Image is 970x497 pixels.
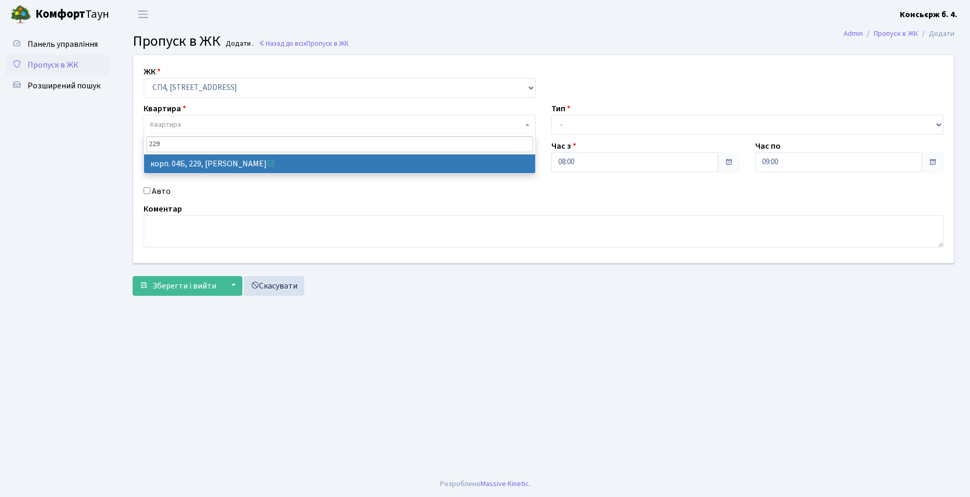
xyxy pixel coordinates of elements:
a: Назад до всіхПропуск в ЖК [258,38,349,48]
span: Квартира [150,120,181,130]
li: корп. 04Б, 229, [PERSON_NAME] [144,154,535,173]
small: Додати . [224,40,254,48]
b: Консьєрж б. 4. [900,9,958,20]
label: Авто [152,185,171,198]
span: Таун [35,6,109,23]
label: Час по [755,140,781,152]
span: Пропуск в ЖК [133,31,221,51]
label: Час з [551,140,576,152]
label: ЖК [144,66,161,78]
nav: breadcrumb [828,23,970,45]
b: Комфорт [35,6,85,22]
button: Переключити навігацію [130,6,156,23]
label: Коментар [144,203,182,215]
span: Панель управління [28,38,98,50]
label: Тип [551,102,571,115]
a: Пропуск в ЖК [5,55,109,75]
span: Пропуск в ЖК [306,38,349,48]
span: Зберегти і вийти [152,280,216,292]
a: Розширений пошук [5,75,109,96]
a: Скасувати [244,276,304,296]
label: Квартира [144,102,186,115]
a: Massive Kinetic [481,478,529,489]
a: Консьєрж б. 4. [900,8,958,21]
a: Панель управління [5,34,109,55]
img: logo.png [10,4,31,25]
span: Пропуск в ЖК [28,59,79,71]
a: Пропуск в ЖК [874,28,918,39]
li: Додати [918,28,954,40]
span: Розширений пошук [28,80,100,91]
a: Admin [844,28,863,39]
div: Розроблено . [440,478,531,490]
button: Зберегти і вийти [133,276,223,296]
